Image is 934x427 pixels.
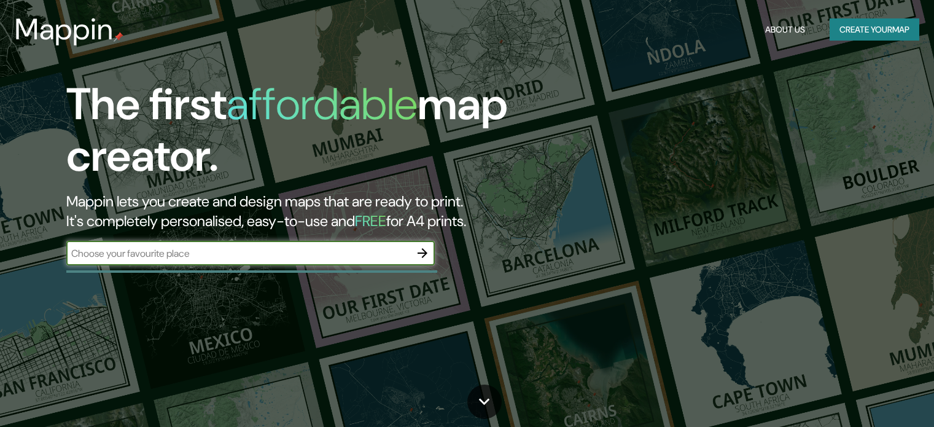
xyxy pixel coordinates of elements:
h5: FREE [355,211,386,230]
img: mappin-pin [114,32,123,42]
h1: affordable [227,76,418,133]
h3: Mappin [15,12,114,47]
iframe: Help widget launcher [825,379,920,413]
button: About Us [760,18,810,41]
h2: Mappin lets you create and design maps that are ready to print. It's completely personalised, eas... [66,192,534,231]
h1: The first map creator. [66,79,534,192]
button: Create yourmap [830,18,919,41]
input: Choose your favourite place [66,246,410,261]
